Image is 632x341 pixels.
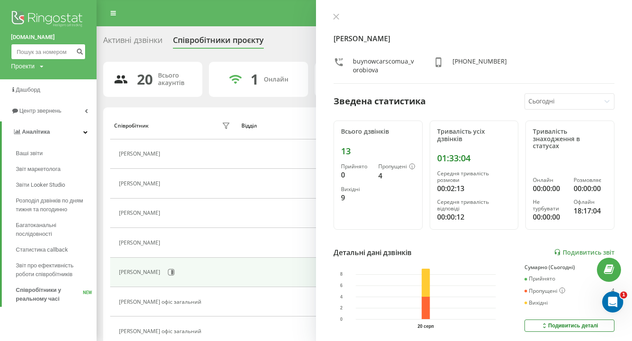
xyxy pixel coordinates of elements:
iframe: Intercom live chat [602,291,623,313]
div: 0 [611,276,614,282]
text: 0 [340,317,343,322]
div: 00:00:00 [533,183,566,194]
div: Прийнято [341,163,371,170]
div: Вихідні [524,300,548,306]
span: Дашборд [16,86,40,93]
div: Офлайн [574,199,607,205]
span: Багатоканальні послідовності [16,221,92,238]
div: 4 [378,170,415,181]
span: Звіт маркетолога [16,165,61,174]
div: Пропущені [378,163,415,170]
div: Пропущені [524,288,565,295]
div: Подивитись деталі [541,322,598,329]
div: Тривалість усіх дзвінків [437,128,511,143]
div: Онлайн [264,76,288,83]
a: [DOMAIN_NAME] [11,33,86,42]
a: Ваші звіти [16,146,97,161]
span: Співробітники у реальному часі [16,286,83,303]
text: 20 серп [417,324,434,329]
a: Звіт про ефективність роботи співробітників [16,258,97,282]
span: Ваші звіти [16,149,43,158]
div: Відділ [241,123,257,129]
div: Всього акаунтів [158,72,192,87]
div: [PERSON_NAME] [119,151,162,157]
div: 9 [341,192,371,203]
div: 00:00:00 [533,212,566,222]
span: Розподіл дзвінків по дням тижня та погодинно [16,196,92,214]
div: 00:02:13 [437,183,511,194]
div: Середня тривалість відповіді [437,199,511,212]
div: 00:00:12 [437,212,511,222]
div: [PHONE_NUMBER] [452,57,507,75]
text: 8 [340,272,343,277]
a: Статистика callback [16,242,97,258]
div: Онлайн [533,177,566,183]
span: 1 [620,291,627,298]
a: Співробітники у реальному часіNEW [16,282,97,307]
text: 2 [340,305,343,310]
a: Розподіл дзвінків по дням тижня та погодинно [16,193,97,217]
div: Проекти [11,62,35,71]
div: 4 [611,288,614,295]
span: Аналiтика [22,128,50,135]
div: [PERSON_NAME] офіс загальний [119,299,204,305]
div: 20 [137,71,153,88]
span: Звіт про ефективність роботи співробітників [16,261,92,279]
div: 0 [341,170,371,180]
div: [PERSON_NAME] [119,240,162,246]
a: Звіт маркетолога [16,161,97,177]
a: Аналiтика [2,121,97,142]
div: 01:33:04 [437,153,511,163]
div: Сумарно (Сьогодні) [524,264,614,270]
img: Ringostat logo [11,9,86,31]
div: Вихідні [341,186,371,192]
span: Статистика callback [16,245,68,254]
div: Розмовляє [574,177,607,183]
input: Пошук за номером [11,44,86,60]
div: Співробітники проєкту [173,36,264,49]
div: buynowcarscomua_vorobiova [353,57,416,75]
div: 13 [341,146,415,156]
div: Тривалість знаходження в статусах [533,128,607,150]
div: Всього дзвінків [341,128,415,135]
div: Активні дзвінки [103,36,162,49]
span: Звіти Looker Studio [16,181,65,189]
div: Середня тривалість розмови [437,170,511,183]
div: Співробітник [114,123,149,129]
div: Не турбувати [533,199,566,212]
div: 18:17:04 [574,206,607,216]
a: Подивитись звіт [554,249,614,256]
span: Центр звернень [19,107,61,114]
text: 6 [340,283,343,288]
div: Зведена статистика [334,95,426,108]
a: Звіти Looker Studio [16,177,97,193]
div: 00:00:00 [574,183,607,194]
button: Подивитись деталі [524,320,614,332]
div: 1 [251,71,259,88]
div: [PERSON_NAME] офіс загальний [119,328,204,334]
div: [PERSON_NAME] [119,210,162,216]
div: [PERSON_NAME] [119,181,162,187]
text: 4 [340,295,343,299]
h4: [PERSON_NAME] [334,33,614,44]
div: Детальні дані дзвінків [334,247,412,258]
div: Прийнято [524,276,555,282]
div: [PERSON_NAME] [119,269,162,275]
a: Багатоканальні послідовності [16,217,97,242]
